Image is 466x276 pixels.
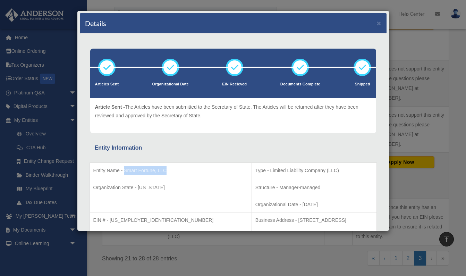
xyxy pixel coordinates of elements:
p: Shipped [354,81,371,88]
p: Documents Complete [280,81,320,88]
p: Type - Limited Liability Company (LLC) [255,166,373,175]
p: EIN # - [US_EMPLOYER_IDENTIFICATION_NUMBER] [93,216,248,225]
p: EIN Recieved [222,81,247,88]
p: Business Address - [STREET_ADDRESS] [255,216,373,225]
p: Entity Name - Smart Fortune, LLC [93,166,248,175]
p: Articles Sent [95,81,119,88]
p: Organization State - [US_STATE] [93,183,248,192]
p: Organizational Date - [DATE] [255,200,373,209]
button: × [377,19,381,27]
p: Structure - Manager-managed [255,183,373,192]
h4: Details [85,18,106,28]
p: Organizational Date [152,81,189,88]
div: Entity Information [95,143,372,153]
p: The Articles have been submitted to the Secretary of State. The Articles will be returned after t... [95,103,371,120]
span: Article Sent - [95,104,125,110]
